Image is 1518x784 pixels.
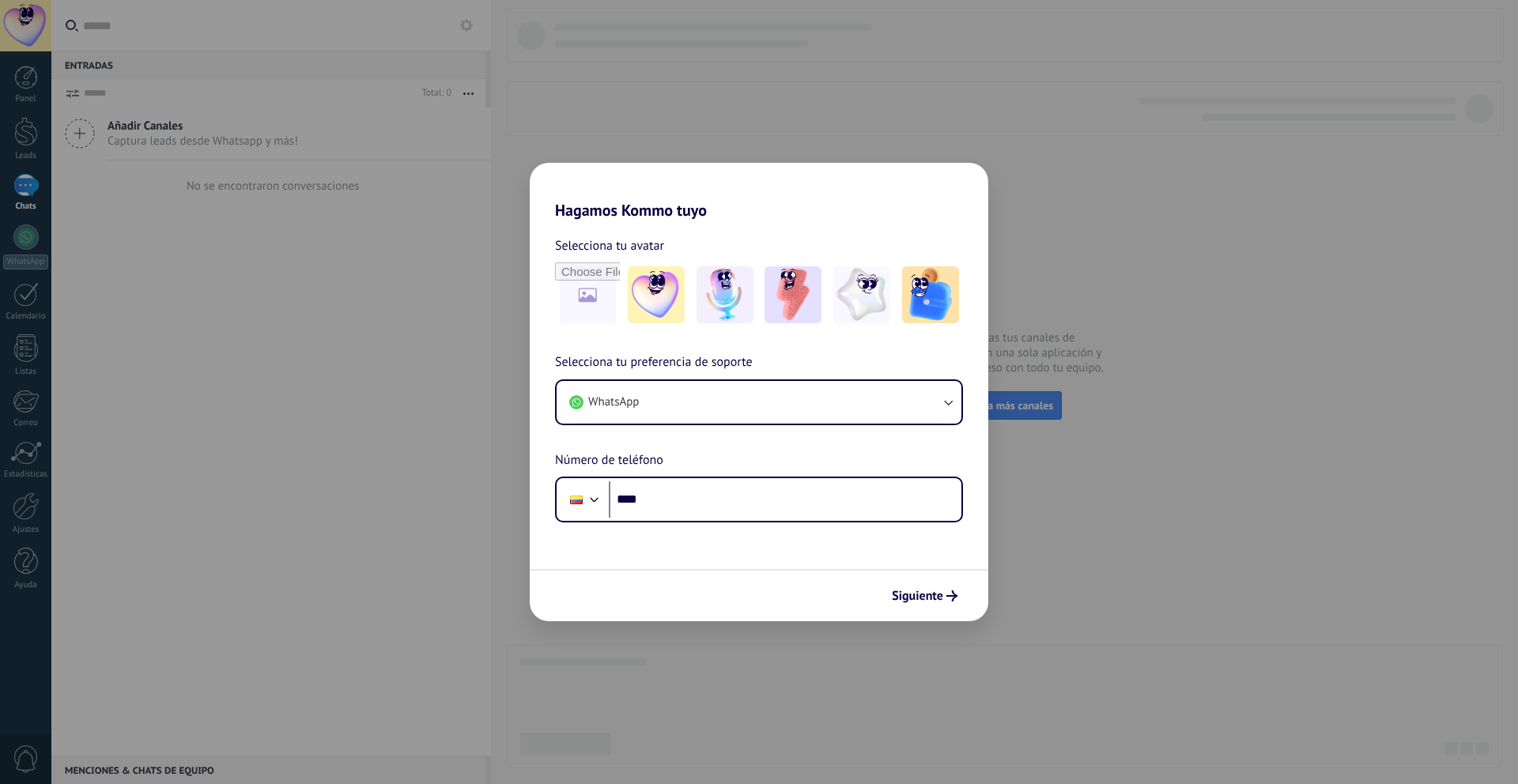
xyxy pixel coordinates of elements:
[885,582,965,609] button: Siguiente
[628,266,685,323] img: -1.jpeg
[561,483,591,516] div: Ecuador: + 593
[530,163,988,220] h2: Hagamos Kommo tuyo
[902,266,959,323] img: -5.jpeg
[892,590,943,601] span: Siguiente
[588,394,639,410] span: WhatsApp
[765,266,821,323] img: -3.jpeg
[555,236,664,256] span: Selecciona tu avatar
[697,266,753,323] img: -2.jpeg
[833,266,890,323] img: -4.jpeg
[555,352,753,373] span: Selecciona tu preferencia de soporte
[555,450,663,471] span: Número de teléfono
[557,381,961,424] button: WhatsApp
